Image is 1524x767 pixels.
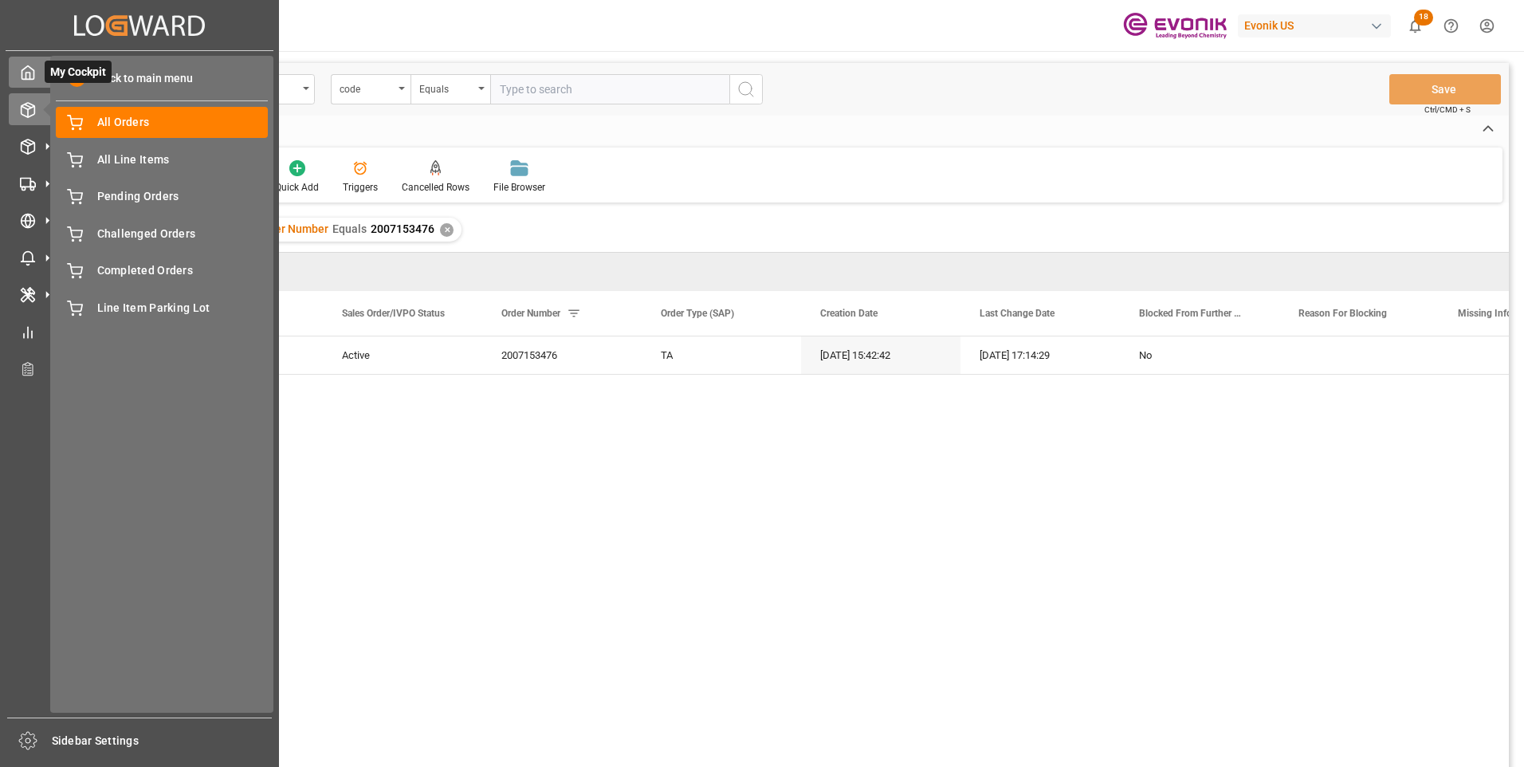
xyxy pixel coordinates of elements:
span: All Line Items [97,151,269,168]
span: Last Change Date [980,308,1055,319]
button: Save [1389,74,1501,104]
div: 2007153476 [482,336,642,374]
a: Line Item Parking Lot [56,292,268,323]
div: Active [342,337,463,374]
span: Order Type (SAP) [661,308,734,319]
div: code [340,78,394,96]
div: Equals [419,78,473,96]
a: Transport Planner [9,353,270,384]
span: Order Number [257,222,328,235]
div: Cancelled Rows [402,180,469,195]
span: 2007153476 [371,222,434,235]
div: No [1139,337,1260,374]
a: All Line Items [56,144,268,175]
a: Completed Orders [56,255,268,286]
button: show 18 new notifications [1397,8,1433,44]
span: Sales Order/IVPO Status [342,308,445,319]
img: Evonik-brand-mark-Deep-Purple-RGB.jpeg_1700498283.jpeg [1123,12,1227,40]
span: Equals [332,222,367,235]
span: Challenged Orders [97,226,269,242]
div: Quick Add [275,180,319,195]
div: Triggers [343,180,378,195]
div: TA [642,336,801,374]
a: My Reports [9,316,270,347]
span: Pending Orders [97,188,269,205]
span: Back to main menu [85,70,193,87]
span: Reason For Blocking [1298,308,1387,319]
button: Evonik US [1238,10,1397,41]
a: Pending Orders [56,181,268,212]
span: All Orders [97,114,269,131]
span: Completed Orders [97,262,269,279]
a: Challenged Orders [56,218,268,249]
div: Evonik US [1238,14,1391,37]
span: My Cockpit [45,61,112,83]
input: Type to search [490,74,729,104]
button: open menu [331,74,410,104]
span: Blocked From Further Processing [1139,308,1246,319]
span: Order Number [501,308,560,319]
button: search button [729,74,763,104]
a: My CockpitMy Cockpit [9,57,270,88]
span: Creation Date [820,308,878,319]
span: Sidebar Settings [52,733,273,749]
button: Help Center [1433,8,1469,44]
div: ✕ [440,223,454,237]
div: [DATE] 15:42:42 [801,336,960,374]
a: All Orders [56,107,268,138]
span: Ctrl/CMD + S [1424,104,1471,116]
div: File Browser [493,180,545,195]
button: open menu [410,74,490,104]
span: 18 [1414,10,1433,26]
div: [DATE] 17:14:29 [960,336,1120,374]
span: Line Item Parking Lot [97,300,269,317]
